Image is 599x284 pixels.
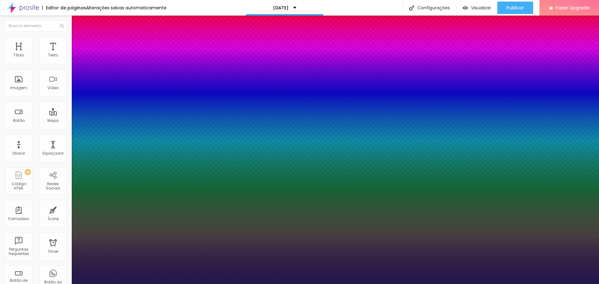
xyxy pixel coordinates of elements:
[556,5,590,10] span: Fazer Upgrade
[463,5,468,11] img: view-1.svg
[48,217,59,221] div: Ícone
[471,5,491,10] span: Visualizar
[273,6,289,10] p: [DATE]
[47,86,59,90] div: Vídeo
[8,217,29,221] div: Formulário
[42,151,64,156] div: Espaçador
[456,2,497,14] button: Visualizar
[10,86,27,90] div: Imagem
[12,151,25,156] div: Divisor
[6,247,31,256] div: Perguntas frequentes
[409,5,414,11] img: Icone
[41,182,65,191] div: Redes Sociais
[48,249,58,254] div: Timer
[13,118,25,123] div: Botão
[5,20,67,31] input: Buscar elemento
[48,53,58,57] div: Texto
[6,182,31,191] div: Código HTML
[497,2,533,14] button: Publicar
[42,6,86,10] div: Editor de páginas
[60,24,64,28] img: Icone
[47,118,59,123] div: Mapa
[13,53,24,57] div: Título
[86,6,167,10] div: Alterações salvas automaticamente
[507,5,524,10] span: Publicar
